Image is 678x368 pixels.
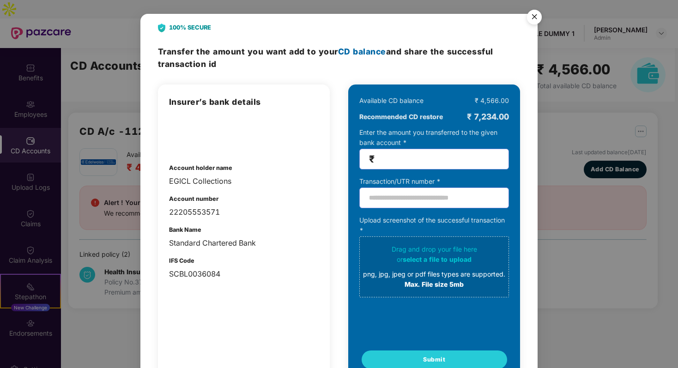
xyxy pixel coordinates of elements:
[169,257,194,264] b: IFS Code
[169,226,201,233] b: Bank Name
[363,254,505,265] div: or
[169,268,319,280] div: SCBL0036084
[369,154,375,164] span: ₹
[359,127,509,169] div: Enter the amount you transferred to the given bank account *
[169,117,217,150] img: integrations
[169,164,232,171] b: Account holder name
[521,6,547,31] img: svg+xml;base64,PHN2ZyB4bWxucz0iaHR0cDovL3d3dy53My5vcmcvMjAwMC9zdmciIHdpZHRoPSI1NiIgaGVpZ2h0PSI1Ni...
[360,237,508,297] span: Drag and drop your file hereorselect a file to uploadpng, jpg, jpeg or pdf files types are suppor...
[158,24,165,32] img: svg+xml;base64,PHN2ZyB4bWxucz0iaHR0cDovL3d3dy53My5vcmcvMjAwMC9zdmciIHdpZHRoPSIyNCIgaGVpZ2h0PSIyOC...
[521,5,546,30] button: Close
[169,175,319,187] div: EGICL Collections
[403,255,472,263] span: select a file to upload
[363,269,505,279] div: png, jpg, jpeg or pdf files types are supported.
[363,244,505,290] div: Drag and drop your file here
[169,206,319,218] div: 22205553571
[169,23,211,32] b: 100% SECURE
[169,237,319,249] div: Standard Chartered Bank
[169,96,319,109] h3: Insurer’s bank details
[169,195,218,202] b: Account number
[359,112,443,122] b: Recommended CD restore
[423,355,445,364] span: Submit
[359,215,509,297] div: Upload screenshot of the successful transaction *
[359,176,509,187] div: Transaction/UTR number *
[467,110,509,123] div: ₹ 7,234.00
[158,45,520,71] h3: Transfer the amount and share the successful transaction id
[359,96,424,106] div: Available CD balance
[363,279,505,290] div: Max. File size 5mb
[475,96,509,106] div: ₹ 4,566.00
[248,47,386,56] span: you want add to your
[338,47,386,56] span: CD balance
